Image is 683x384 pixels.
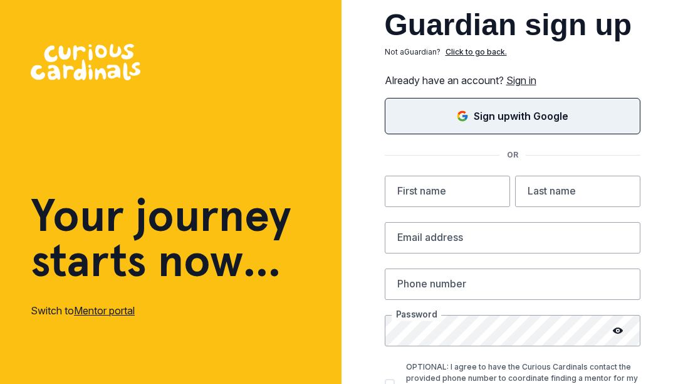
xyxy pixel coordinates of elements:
p: Click to go back. [446,46,507,58]
p: Sign up with Google [474,109,568,124]
p: OR [499,149,526,161]
h2: Guardian sign up [385,10,640,40]
p: Already have an account? [385,73,640,88]
h1: Your journey starts now... [31,193,291,283]
a: Mentor portal [74,304,135,317]
span: Switch to [31,304,74,317]
a: Sign in [506,74,536,87]
button: Sign in with Google (GSuite) [385,98,640,134]
img: Curious Cardinals Logo [31,44,140,80]
p: Not a Guardian ? [385,46,441,58]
